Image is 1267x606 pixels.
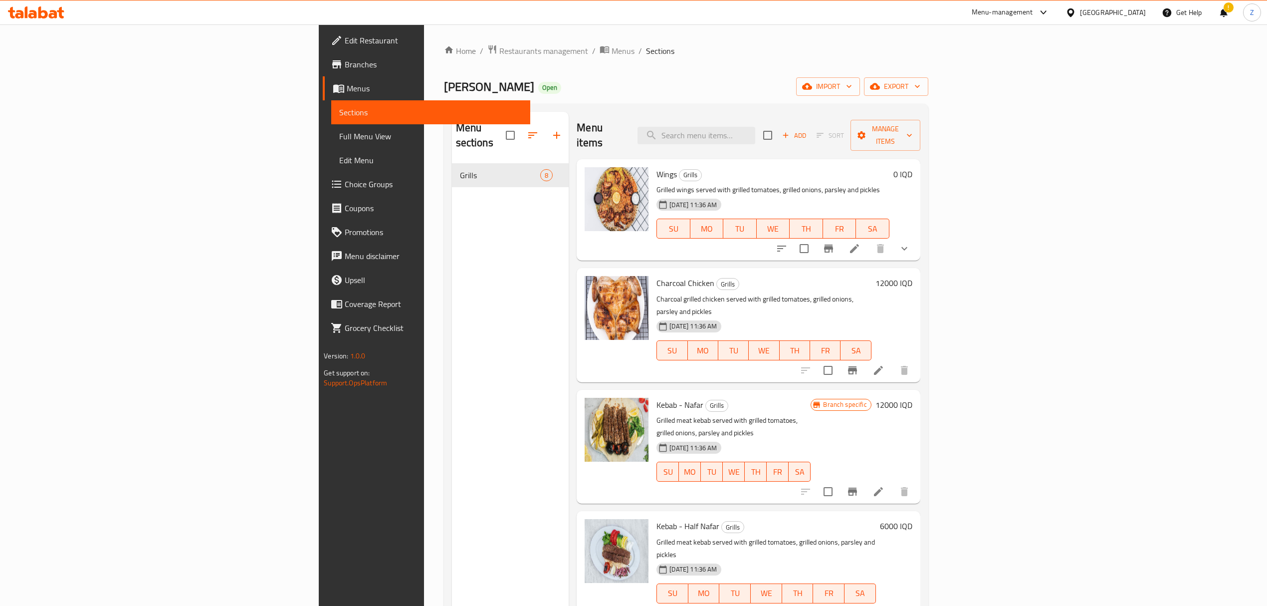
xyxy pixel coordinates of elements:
span: Manage items [858,123,912,148]
span: Select to update [818,360,839,381]
span: WE [753,343,775,358]
li: / [592,45,596,57]
span: 1.0.0 [350,349,366,362]
span: TH [794,222,819,236]
button: TH [745,462,767,482]
div: Grills [679,169,702,181]
a: Edit menu item [848,243,860,255]
img: Wings [585,167,648,231]
span: Full Menu View [339,130,522,142]
button: TU [718,340,749,360]
span: FR [771,465,785,479]
span: MO [683,465,697,479]
button: WE [757,219,790,239]
button: MO [679,462,701,482]
button: export [864,77,928,96]
span: [DATE] 11:36 AM [665,565,721,574]
button: delete [892,480,916,504]
span: Choice Groups [345,178,522,190]
a: Menus [323,76,530,100]
button: TU [723,219,757,239]
button: delete [868,237,892,261]
h6: 12000 IQD [875,276,912,290]
span: Version: [324,349,348,362]
button: SU [656,584,688,604]
button: SU [656,219,690,239]
span: TU [723,586,747,601]
a: Edit menu item [872,364,884,376]
span: [PERSON_NAME] [444,75,534,98]
button: Manage items [850,120,920,151]
nav: breadcrumb [444,44,928,57]
span: Branches [345,58,522,70]
div: [GEOGRAPHIC_DATA] [1080,7,1146,18]
button: MO [690,219,724,239]
span: SA [845,343,867,358]
span: Grills [460,169,541,181]
span: Charcoal Chicken [656,276,714,291]
button: Add [778,128,810,143]
button: SA [841,340,871,360]
span: export [872,80,920,93]
a: Edit Restaurant [323,28,530,52]
span: Edit Restaurant [345,34,522,46]
span: Promotions [345,226,522,238]
span: Menus [347,82,522,94]
span: Open [538,83,561,92]
button: sort-choices [770,237,794,261]
span: [DATE] 11:36 AM [665,443,721,453]
span: Sort sections [521,123,545,147]
a: Support.OpsPlatform [324,376,387,389]
span: FR [817,586,841,601]
h6: 0 IQD [893,167,912,181]
button: Branch-specific-item [841,480,864,504]
span: Restaurants management [499,45,588,57]
span: Edit Menu [339,154,522,166]
span: MO [694,222,720,236]
div: Grills8 [452,163,569,187]
button: WE [749,340,779,360]
span: Upsell [345,274,522,286]
img: Kebab - Nafar [585,398,648,462]
span: Select section first [810,128,850,143]
span: Add item [778,128,810,143]
a: Upsell [323,268,530,292]
button: Branch-specific-item [841,358,864,382]
button: TH [782,584,814,604]
h6: 12000 IQD [875,398,912,412]
span: FR [827,222,852,236]
a: Restaurants management [487,44,588,57]
button: SA [856,219,889,239]
span: SU [661,343,683,358]
div: Grills [716,278,739,290]
a: Menu disclaimer [323,244,530,268]
span: Sections [646,45,674,57]
a: Coupons [323,196,530,220]
span: Wings [656,167,677,182]
button: TU [701,462,723,482]
button: MO [688,584,720,604]
button: Branch-specific-item [817,237,841,261]
button: SU [656,340,687,360]
span: WE [755,586,778,601]
a: Edit menu item [872,486,884,498]
h2: Menu items [577,120,626,150]
span: Grills [706,400,728,411]
span: Select to update [794,238,815,259]
button: Add section [545,123,569,147]
button: TH [790,219,823,239]
span: Z [1250,7,1254,18]
span: 8 [541,171,552,180]
button: WE [751,584,782,604]
div: Grills [705,400,728,412]
span: SU [661,222,686,236]
span: MO [692,586,716,601]
div: Grills [721,521,744,533]
div: items [540,169,553,181]
button: SA [845,584,876,604]
span: Menus [612,45,634,57]
span: WE [761,222,786,236]
h6: 6000 IQD [880,519,912,533]
span: TU [722,343,745,358]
